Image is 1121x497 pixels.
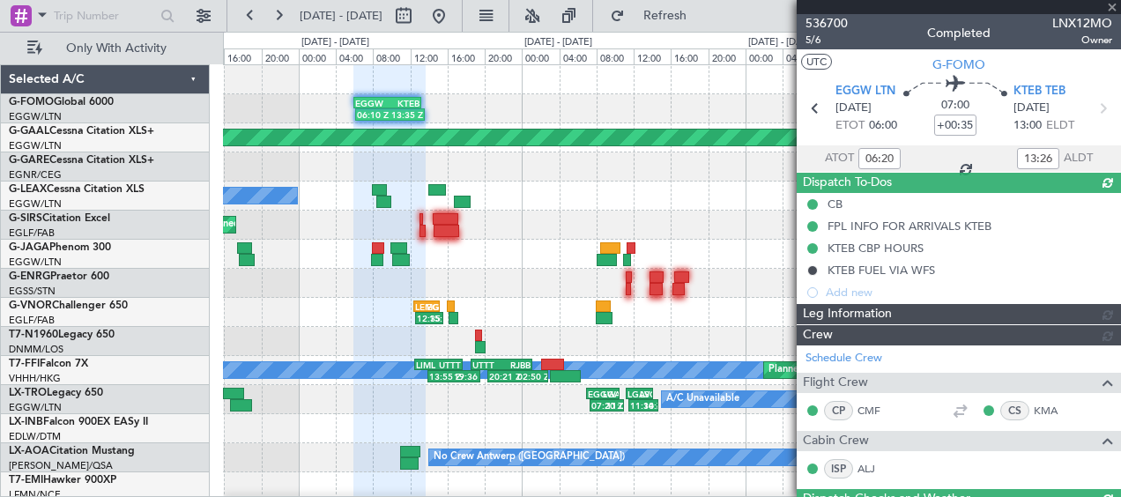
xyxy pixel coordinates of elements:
[9,242,49,253] span: G-JAGA
[591,400,607,411] div: 07:20 Z
[560,48,597,64] div: 04:00
[9,97,114,108] a: G-FOMOGlobal 6000
[9,388,47,398] span: LX-TRO
[835,83,895,100] span: EGGW LTN
[415,301,427,312] div: LEMG
[301,35,369,50] div: [DATE] - [DATE]
[501,360,531,370] div: RJBB
[9,155,154,166] a: G-GARECessna Citation XLS+
[9,242,111,253] a: G-JAGAPhenom 300
[9,285,56,298] a: EGSS/STN
[1013,83,1065,100] span: KTEB TEB
[9,372,61,385] a: VHHH/HKG
[666,386,739,412] div: A/C Unavailable
[9,459,113,472] a: [PERSON_NAME]/QSA
[768,357,1046,383] div: Planned Maint [GEOGRAPHIC_DATA] ([GEOGRAPHIC_DATA])
[9,446,49,456] span: LX-AOA
[835,117,865,135] span: ETOT
[9,359,88,369] a: T7-FFIFalcon 7X
[927,24,991,42] div: Completed
[9,300,128,311] a: G-VNORChallenger 650
[9,446,135,456] a: LX-AOACitation Mustang
[1046,117,1074,135] span: ELDT
[522,48,559,64] div: 00:00
[224,48,261,64] div: 16:00
[1052,14,1112,33] span: LNX12MO
[9,110,62,123] a: EGGW/LTN
[9,197,62,211] a: EGGW/LTN
[9,343,63,356] a: DNMM/LOS
[748,35,816,50] div: [DATE] - [DATE]
[9,184,47,195] span: G-LEAX
[429,371,454,382] div: 13:55 Z
[1064,150,1093,167] span: ALDT
[9,168,62,182] a: EGNR/CEG
[801,54,832,70] button: UTC
[805,14,848,33] span: 536700
[427,301,438,312] div: EGNH
[9,417,43,427] span: LX-INB
[9,256,62,269] a: EGGW/LTN
[517,371,546,382] div: 02:50 Z
[9,475,116,486] a: T7-EMIHawker 900XP
[299,48,336,64] div: 00:00
[9,271,109,282] a: G-ENRGPraetor 600
[1052,33,1112,48] span: Owner
[9,97,54,108] span: G-FOMO
[805,33,848,48] span: 5/6
[454,371,479,382] div: 19:36 Z
[416,360,439,370] div: LIML
[438,360,461,370] div: UTTT
[671,48,708,64] div: 16:00
[472,360,501,370] div: UTTT
[388,98,420,108] div: KTEB
[628,10,702,22] span: Refresh
[709,48,746,64] div: 20:00
[300,8,382,24] span: [DATE] - [DATE]
[485,48,522,64] div: 20:00
[9,359,40,369] span: T7-FFI
[1013,117,1042,135] span: 13:00
[643,400,657,411] div: 14:40 Z
[411,48,448,64] div: 12:00
[448,48,485,64] div: 16:00
[336,48,373,64] div: 04:00
[9,300,52,311] span: G-VNOR
[355,98,388,108] div: EGGW
[9,139,62,152] a: EGGW/LTN
[9,213,42,224] span: G-SIRS
[932,56,985,74] span: G-FOMO
[9,330,58,340] span: T7-N1960
[390,109,422,120] div: 13:35 Z
[434,444,625,471] div: No Crew Antwerp ([GEOGRAPHIC_DATA])
[783,48,820,64] div: 04:00
[9,417,148,427] a: LX-INBFalcon 900EX EASy II
[825,150,854,167] span: ATOT
[597,48,634,64] div: 08:00
[46,42,186,55] span: Only With Activity
[1013,100,1050,117] span: [DATE]
[603,389,618,399] div: LGAV
[54,3,155,29] input: Trip Number
[373,48,410,64] div: 08:00
[630,400,643,411] div: 11:30 Z
[9,330,115,340] a: T7-N1960Legacy 650
[9,401,62,414] a: EGGW/LTN
[9,126,49,137] span: G-GAAL
[357,109,390,120] div: 06:10 Z
[9,314,55,327] a: EGLF/FAB
[524,35,592,50] div: [DATE] - [DATE]
[634,48,671,64] div: 12:00
[262,48,299,64] div: 20:00
[9,184,145,195] a: G-LEAXCessna Citation XLS
[429,313,442,323] div: 15:35 Z
[640,389,652,399] div: LSGG
[9,271,50,282] span: G-ENRG
[9,430,61,443] a: EDLW/DTM
[869,117,897,135] span: 06:00
[606,400,622,411] div: 11:00 Z
[9,475,43,486] span: T7-EMI
[9,388,103,398] a: LX-TROLegacy 650
[9,126,154,137] a: G-GAALCessna Citation XLS+
[9,213,110,224] a: G-SIRSCitation Excel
